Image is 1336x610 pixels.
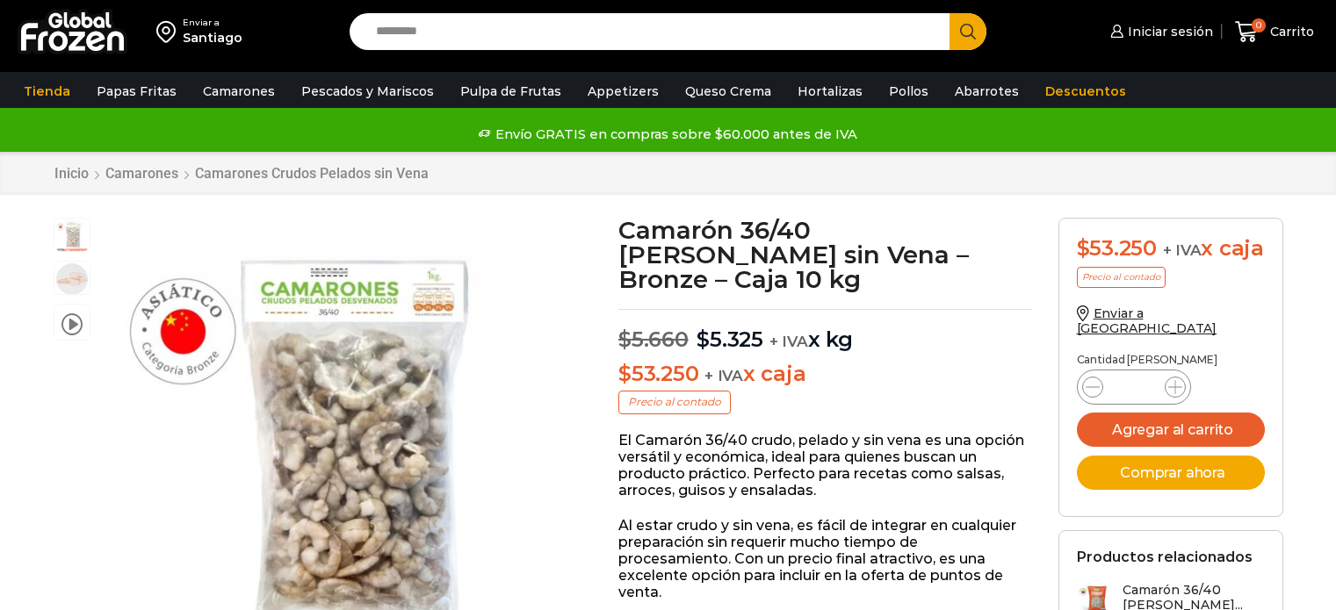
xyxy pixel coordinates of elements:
[194,75,284,108] a: Camarones
[618,432,1032,499] p: El Camarón 36/40 crudo, pelado y sin vena es una opción versátil y económica, ideal para quienes ...
[618,517,1032,601] p: Al estar crudo y sin vena, es fácil de integrar en cualquier preparación sin requerir mucho tiemp...
[1163,241,1202,259] span: + IVA
[697,327,763,352] bdi: 5.325
[54,165,90,182] a: Inicio
[579,75,668,108] a: Appetizers
[618,327,689,352] bdi: 5.660
[54,262,90,297] span: 36/40 rpd bronze
[1123,23,1213,40] span: Iniciar sesión
[1077,267,1166,288] p: Precio al contado
[156,17,183,47] img: address-field-icon.svg
[15,75,79,108] a: Tienda
[1077,413,1265,447] button: Agregar al carrito
[451,75,570,108] a: Pulpa de Frutas
[769,333,808,350] span: + IVA
[1252,18,1266,32] span: 0
[105,165,179,182] a: Camarones
[1077,305,1217,336] a: Enviar a [GEOGRAPHIC_DATA]
[697,327,710,352] span: $
[1077,236,1265,262] div: x caja
[1036,75,1135,108] a: Descuentos
[676,75,780,108] a: Queso Crema
[1266,23,1314,40] span: Carrito
[618,361,632,386] span: $
[54,165,430,182] nav: Breadcrumb
[880,75,937,108] a: Pollos
[618,362,1032,387] p: x caja
[54,219,90,254] span: Camaron 36/40 RPD Bronze
[1077,235,1090,261] span: $
[1077,549,1253,565] h2: Productos relacionados
[183,17,242,29] div: Enviar a
[1231,11,1318,53] a: 0 Carrito
[950,13,986,50] button: Search button
[1077,456,1265,490] button: Comprar ahora
[1117,375,1151,399] input: Product quantity
[618,361,698,386] bdi: 53.250
[618,309,1032,353] p: x kg
[618,327,632,352] span: $
[618,391,731,413] p: Precio al contado
[1077,354,1265,366] p: Cantidad [PERSON_NAME]
[292,75,443,108] a: Pescados y Mariscos
[194,165,430,182] a: Camarones Crudos Pelados sin Vena
[1106,14,1213,49] a: Iniciar sesión
[88,75,185,108] a: Papas Fritas
[1077,235,1157,261] bdi: 53.250
[946,75,1028,108] a: Abarrotes
[704,367,743,384] span: + IVA
[789,75,871,108] a: Hortalizas
[618,218,1032,291] h1: Camarón 36/40 [PERSON_NAME] sin Vena – Bronze – Caja 10 kg
[183,29,242,47] div: Santiago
